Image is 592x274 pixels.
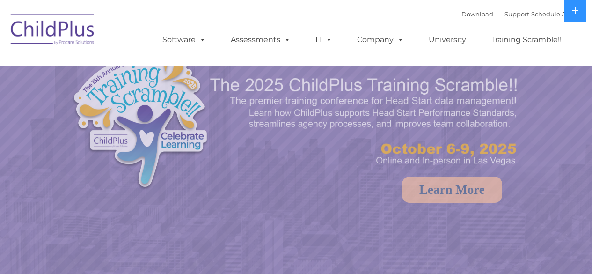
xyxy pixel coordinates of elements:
font: | [461,10,586,18]
a: University [419,30,475,49]
a: Support [504,10,529,18]
a: Company [348,30,413,49]
a: IT [306,30,342,49]
a: Learn More [402,177,502,203]
a: Software [153,30,215,49]
a: Download [461,10,493,18]
a: Assessments [221,30,300,49]
a: Training Scramble!! [482,30,571,49]
a: Schedule A Demo [531,10,586,18]
img: ChildPlus by Procare Solutions [6,7,100,54]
